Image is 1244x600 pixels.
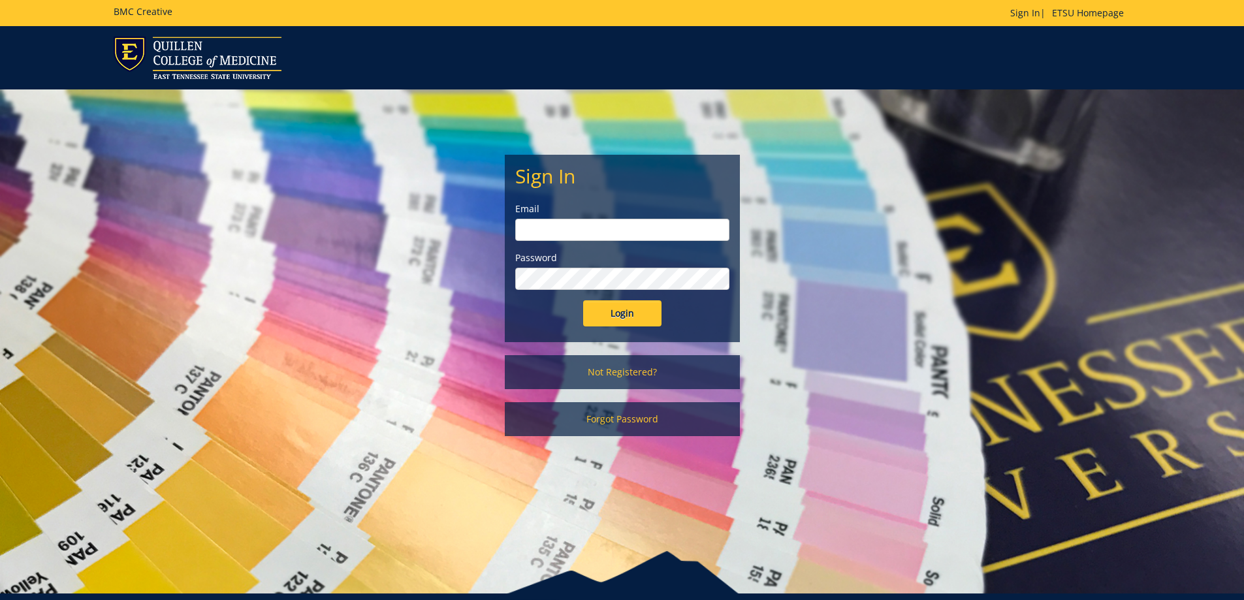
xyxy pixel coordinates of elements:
a: ETSU Homepage [1045,7,1130,19]
p: | [1010,7,1130,20]
img: ETSU logo [114,37,281,79]
a: Not Registered? [505,355,740,389]
label: Password [515,251,729,264]
h2: Sign In [515,165,729,187]
a: Forgot Password [505,402,740,436]
a: Sign In [1010,7,1040,19]
h5: BMC Creative [114,7,172,16]
input: Login [583,300,662,326]
label: Email [515,202,729,215]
